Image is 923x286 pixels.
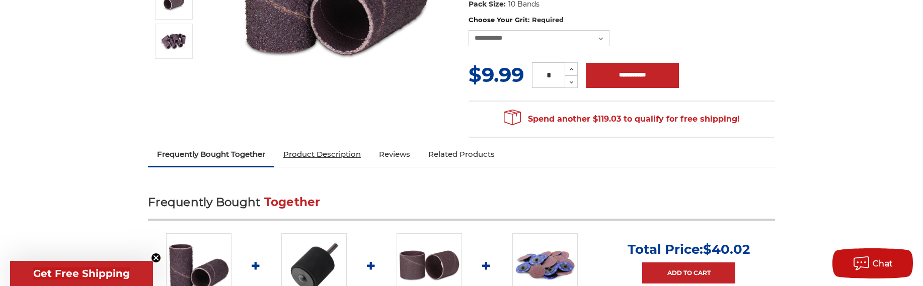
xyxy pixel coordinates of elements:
[148,143,274,165] a: Frequently Bought Together
[274,143,370,165] a: Product Description
[532,16,564,24] small: Required
[642,262,735,283] a: Add to Cart
[148,195,260,209] span: Frequently Bought
[10,261,153,286] div: Get Free ShippingClose teaser
[469,62,524,87] span: $9.99
[703,241,750,257] span: $40.02
[628,241,750,257] p: Total Price:
[264,195,321,209] span: Together
[419,143,504,165] a: Related Products
[873,259,893,268] span: Chat
[832,248,913,278] button: Chat
[504,114,740,124] span: Spend another $119.03 to qualify for free shipping!
[161,29,186,54] img: 1" x 2" AOX Spiral Bands
[151,253,161,263] button: Close teaser
[370,143,419,165] a: Reviews
[33,267,130,279] span: Get Free Shipping
[469,15,775,25] label: Choose Your Grit:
